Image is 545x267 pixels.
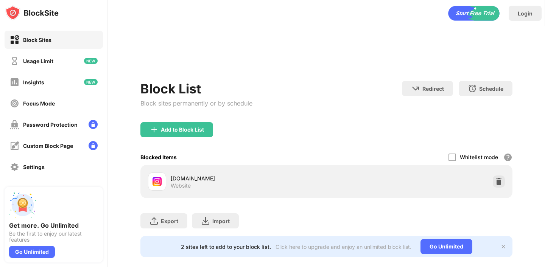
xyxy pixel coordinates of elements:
div: Be the first to enjoy our latest features [9,231,98,243]
div: Go Unlimited [9,246,55,258]
div: Focus Mode [23,100,55,107]
img: block-on.svg [10,35,19,45]
div: Export [161,218,178,224]
div: Custom Block Page [23,143,73,149]
img: insights-off.svg [10,78,19,87]
div: animation [448,6,500,21]
div: Schedule [479,85,503,92]
div: Insights [23,79,44,85]
div: Import [212,218,230,224]
div: Go Unlimited [420,239,472,254]
div: 2 sites left to add to your block list. [181,244,271,250]
img: push-unlimited.svg [9,191,36,219]
img: x-button.svg [500,244,506,250]
img: focus-off.svg [10,99,19,108]
div: Login [518,10,533,17]
div: Whitelist mode [460,154,498,160]
div: Click here to upgrade and enjoy an unlimited block list. [276,244,411,250]
img: new-icon.svg [84,79,98,85]
div: Blocked Items [140,154,177,160]
img: customize-block-page-off.svg [10,141,19,151]
div: Usage Limit [23,58,53,64]
div: Block sites permanently or by schedule [140,99,252,107]
img: password-protection-off.svg [10,120,19,129]
div: Redirect [422,85,444,92]
div: Get more. Go Unlimited [9,222,98,229]
div: Add to Block List [161,127,204,133]
div: Website [171,182,191,189]
iframe: Banner [140,47,512,72]
img: settings-off.svg [10,162,19,172]
img: time-usage-off.svg [10,56,19,66]
img: lock-menu.svg [89,141,98,150]
img: lock-menu.svg [89,120,98,129]
div: Block List [140,81,252,96]
div: Block Sites [23,37,51,43]
div: Password Protection [23,121,78,128]
img: favicons [153,177,162,186]
img: logo-blocksite.svg [5,5,59,20]
img: new-icon.svg [84,58,98,64]
div: [DOMAIN_NAME] [171,174,326,182]
div: Settings [23,164,45,170]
